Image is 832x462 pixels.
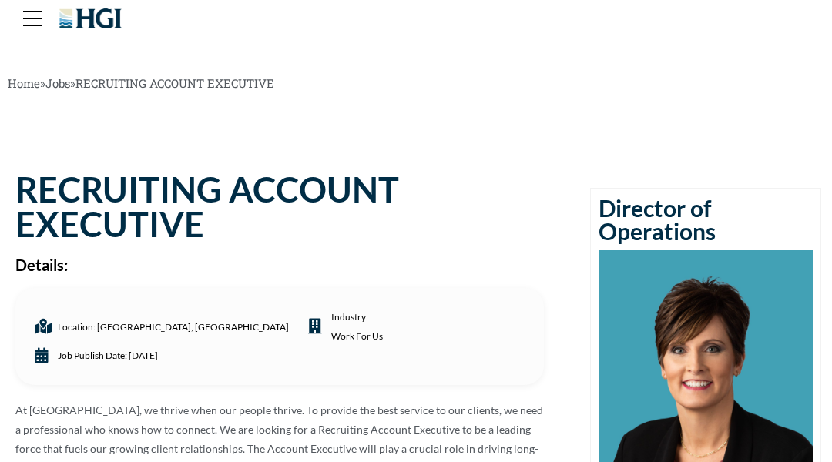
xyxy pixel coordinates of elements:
h2: Director of Operations [599,196,813,243]
h2: Details: [15,257,544,273]
a: Jobs [45,75,70,91]
span: Job Publish date: [DATE] [54,346,158,365]
h1: RECRUITING ACCOUNT EXECUTIVE [15,172,544,242]
a: Home [8,75,40,91]
span: RECRUITING ACCOUNT EXECUTIVE [75,75,274,91]
span: Location: [GEOGRAPHIC_DATA], [GEOGRAPHIC_DATA] [54,317,289,336]
span: » » [8,75,274,91]
a: Work For Us [331,326,383,346]
span: industry: [327,307,383,346]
